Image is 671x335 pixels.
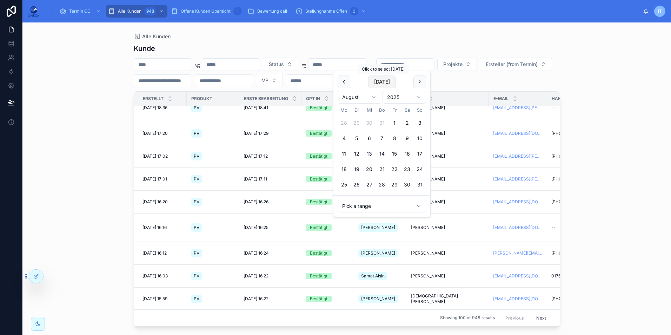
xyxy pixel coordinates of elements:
a: PV [191,128,235,139]
span: [DATE] 16:25 [244,225,268,230]
span: Erste Bearbeitung [244,96,288,101]
a: [EMAIL_ADDRESS][PERSON_NAME][DOMAIN_NAME] [493,153,543,159]
th: Freitag [388,106,401,114]
a: Bestätigt [306,199,350,205]
a: [EMAIL_ADDRESS][DOMAIN_NAME] [493,199,543,205]
a: [PHONE_NUMBER] [551,131,596,136]
a: [DATE] 17:29 [244,131,297,136]
span: [PHONE_NUMBER] [551,176,589,182]
a: PV [191,222,235,233]
span: [DATE] 16:20 [142,199,168,205]
a: [PERSON_NAME] [411,153,485,159]
a: [EMAIL_ADDRESS][PERSON_NAME][DOMAIN_NAME] [493,105,543,111]
button: Freitag, 1. August 2025 [388,117,401,129]
span: [DATE] 16:12 [142,250,167,256]
div: Bestätigt [310,105,327,111]
span: [PHONE_NUMBER] [551,199,589,205]
button: Sonntag, 24. August 2025 [413,163,426,176]
span: [PERSON_NAME] [411,273,445,279]
div: Bestätigt [310,153,327,159]
a: Bestätigt [306,130,350,137]
span: [DATE] 16:16 [142,225,167,230]
a: Alle Kunden948 [106,5,167,18]
button: Dienstag, 5. August 2025 [350,132,363,145]
div: Bestätigt [310,224,327,231]
span: [DATE] 16:03 [142,273,168,279]
span: [DATE] 17:11 [244,176,267,182]
span: Stellungnahme Offen [305,8,347,14]
span: Handy [552,96,567,101]
span: PV [194,250,199,256]
a: [PERSON_NAME][EMAIL_ADDRESS][DOMAIN_NAME] [493,250,543,256]
a: [DATE] 16:16 [142,225,182,230]
a: [EMAIL_ADDRESS][DOMAIN_NAME] [493,273,543,279]
span: [DATE] 18:36 [142,105,167,111]
a: PV [191,270,235,282]
a: [DATE] 17:01 [142,176,182,182]
button: Select Button [256,74,283,87]
button: [DATE] [368,75,396,88]
a: Bestätigt [306,176,350,182]
button: Today, Freitag, 29. August 2025 [388,178,401,191]
button: Samstag, 30. August 2025 [401,178,413,191]
button: Mittwoch, 27. August 2025 [363,178,376,191]
button: Dienstag, 12. August 2025 [350,147,363,160]
span: [PHONE_NUMBER] [551,250,589,256]
a: PV [191,196,235,208]
span: PV [194,153,199,159]
span: Opt In [306,96,320,101]
button: Samstag, 23. August 2025 [401,163,413,176]
button: Freitag, 22. August 2025 [388,163,401,176]
span: PV [194,225,199,230]
a: [DATE] 18:41 [244,105,297,111]
button: Montag, 28. Juli 2025 [338,117,350,129]
button: Sonntag, 17. August 2025 [413,147,426,160]
a: [DATE] 16:20 [142,199,182,205]
button: Sonntag, 31. August 2025 [413,178,426,191]
a: [DATE] 16:12 [142,250,182,256]
span: Produkt [191,96,212,101]
a: Termin CC [57,5,105,18]
a: [PERSON_NAME] [411,176,485,182]
span: [DATE] 16:26 [244,199,268,205]
span: [PHONE_NUMBER] [551,296,589,302]
span: [PERSON_NAME] [361,296,395,302]
div: Bestätigt [310,176,327,182]
a: [DATE] 16:24 [244,250,297,256]
a: Bestätigt [306,273,350,279]
button: Mittwoch, 30. Juli 2025 [363,117,376,129]
button: Mittwoch, 6. August 2025 [363,132,376,145]
a: [PERSON_NAME] [411,199,485,205]
h1: Kunde [134,44,155,53]
a: [PERSON_NAME] [358,248,403,259]
a: [PHONE_NUMBER] [551,296,596,302]
button: Montag, 11. August 2025 [338,147,350,160]
button: Relative time [338,200,426,212]
span: [PERSON_NAME] [361,250,395,256]
span: [DATE] 15:59 [142,296,167,302]
button: Next [531,313,551,323]
span: [DATE] 17:20 [142,131,168,136]
button: Donnerstag, 31. Juli 2025 [376,117,388,129]
button: Select Button [437,58,477,71]
a: [EMAIL_ADDRESS][DOMAIN_NAME] [493,131,543,136]
div: Bestätigt [310,130,327,137]
a: [PERSON_NAME] [358,222,403,233]
span: [PERSON_NAME] [411,250,445,256]
a: [DATE] 17:02 [142,153,182,159]
th: Donnerstag [376,106,388,114]
div: 0 [350,7,358,15]
span: Bewertung call [257,8,287,14]
a: [DEMOGRAPHIC_DATA][PERSON_NAME] [411,293,485,304]
span: [PERSON_NAME] [411,225,445,230]
a: PV [191,248,235,259]
div: Bestätigt [310,250,327,256]
a: [PHONE_NUMBER] [551,199,596,205]
a: [PERSON_NAME] [411,273,485,279]
span: 017645616347 [551,273,580,279]
span: [DATE] 16:22 [244,296,268,302]
span: Projekte [443,61,463,68]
